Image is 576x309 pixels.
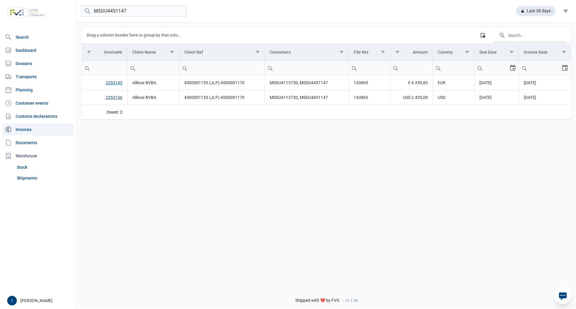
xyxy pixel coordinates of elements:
[2,150,74,162] div: Warehouse
[265,61,349,75] input: Filter cell
[433,76,474,90] td: EUR
[179,76,265,90] td: 4500001153 (JLP) 4500001170
[349,61,390,76] td: Filter cell
[179,44,265,61] td: Column Client Ref
[87,109,122,115] div: InvoiceNr Count: 2
[87,30,183,40] div: Drag a column header here to group by that column
[524,80,536,85] span: [DATE]
[433,61,474,76] td: Filter cell
[390,61,433,75] input: Filter cell
[349,44,390,61] td: Column File Nrs
[403,94,428,100] span: US$ 2.435,00
[516,6,556,16] div: Last 30 days
[519,61,530,75] div: Search box
[265,44,349,61] td: Column Containers
[179,61,190,75] div: Search box
[479,95,492,100] span: [DATE]
[408,80,428,86] span: € 4.359,83
[433,61,444,75] div: Search box
[265,61,276,75] div: Search box
[184,50,203,55] div: Client Ref
[477,30,488,40] div: Column Chooser
[265,90,349,105] td: MSDU4113730, MSDU4451147
[82,5,187,17] input: Search invoices
[2,71,74,83] a: Transports
[2,44,74,56] a: Dashboard
[349,61,390,75] input: Filter cell
[127,90,179,105] td: Allinox BVBA
[413,50,428,55] div: Amount
[87,50,91,54] span: Show filter options for column 'InvoiceNr'
[390,61,433,76] td: Filter cell
[395,50,400,54] span: Show filter options for column 'Amount'
[7,296,17,305] button: I
[127,44,179,61] td: Column Client Name
[127,61,138,75] div: Search box
[265,76,349,90] td: MSDU4113730, MSDU4451147
[5,4,47,21] img: FVG - Global freight forwarding
[433,61,474,75] input: Filter cell
[465,50,469,54] span: Show filter options for column 'Curreny'
[104,50,122,55] div: InvoiceNr
[475,61,485,75] div: Search box
[381,50,385,54] span: Show filter options for column 'File Nrs'
[354,50,368,55] div: File Nrs
[127,76,179,90] td: Allinox BVBA
[2,110,74,122] a: Customs declarations
[560,6,571,16] div: filter
[390,61,401,75] div: Search box
[87,27,566,43] div: Data grid toolbar
[2,97,74,109] a: Container events
[349,61,360,75] div: Search box
[2,123,74,135] a: Invoices
[82,27,571,120] div: Data grid with 2 rows and 9 columns
[106,80,122,85] a: 2353145
[82,61,127,76] td: Filter cell
[479,80,492,85] span: [DATE]
[270,50,291,55] div: Containers
[82,44,127,61] td: Column InvoiceNr
[342,298,343,303] span: -
[509,61,516,75] div: Select
[474,44,519,61] td: Column Due Date
[479,50,497,55] div: Due Date
[2,137,74,149] a: Documents
[255,50,260,54] span: Show filter options for column 'Client Ref'
[475,61,509,75] input: Filter cell
[474,61,519,76] td: Filter cell
[7,296,73,305] div: [PERSON_NAME]
[170,50,174,54] span: Show filter options for column 'Client Name'
[82,61,93,75] div: Search box
[562,50,566,54] span: Show filter options for column 'Invoice Date'
[339,50,344,54] span: Show filter options for column 'Containers'
[433,44,474,61] td: Column Curreny
[524,95,536,100] span: [DATE]
[519,61,571,76] td: Filter cell
[106,95,122,100] a: 2353146
[346,298,358,303] span: v1.1.34
[295,298,340,303] span: Shipped with ❤️ by FVG
[127,61,179,75] input: Filter cell
[519,44,571,61] td: Column Invoice Date
[349,76,390,90] td: 143865
[438,50,453,55] div: Curreny
[82,61,127,75] input: Filter cell
[349,90,390,105] td: 143865
[132,50,156,55] div: Client Name
[2,84,74,96] a: Planning
[509,50,514,54] span: Show filter options for column 'Due Date'
[519,61,561,75] input: Filter cell
[265,61,349,76] td: Filter cell
[179,90,265,105] td: 4500001153 (JLP) 4500001170
[524,50,547,55] div: Invoice Date
[2,31,74,43] a: Search
[179,61,265,75] input: Filter cell
[561,61,568,75] div: Select
[433,90,474,105] td: USD
[2,58,74,70] a: Dossiers
[390,44,433,61] td: Column Amount
[14,162,74,173] a: Stock
[179,61,265,76] td: Filter cell
[14,173,74,183] a: Shipments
